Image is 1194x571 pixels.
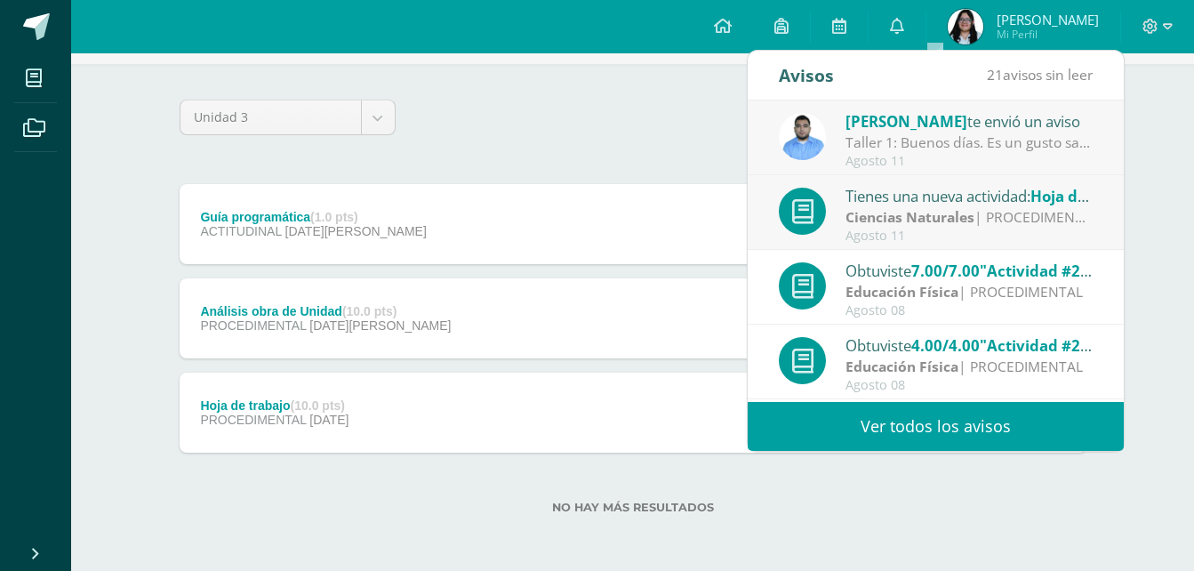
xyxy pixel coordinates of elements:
[1030,186,1159,206] span: Hoja de Trabajo 1
[180,501,1086,514] label: No hay más resultados
[845,207,974,227] strong: Ciencias Naturales
[845,133,1093,153] div: Taller 1: Buenos días. Es un gusto saludarles. Se ha subido a la plataforma el primer taller de l...
[200,398,349,413] div: Hoja de trabajo
[291,398,345,413] strong: (10.0 pts)
[845,154,1093,169] div: Agosto 11
[200,210,426,224] div: Guía programática
[779,51,834,100] div: Avisos
[200,224,281,238] span: ACTITUDINAL
[845,184,1093,207] div: Tienes una nueva actividad:
[200,413,306,427] span: PROCEDIMENTAL
[987,65,1093,84] span: avisos sin leer
[845,111,967,132] span: [PERSON_NAME]
[180,101,395,134] a: Unidad 3
[845,357,1093,377] div: | PROCEDIMENTAL
[997,27,1099,42] span: Mi Perfil
[845,207,1093,228] div: | PROCEDIMENTAL
[310,210,358,224] strong: (1.0 pts)
[845,303,1093,318] div: Agosto 08
[748,402,1124,451] a: Ver todos los avisos
[948,9,983,44] img: 90de6fbeeae09dd1564117bd9b97d342.png
[845,378,1093,393] div: Agosto 08
[309,318,451,333] span: [DATE][PERSON_NAME]
[845,357,958,376] strong: Educación Física
[911,335,980,356] span: 4.00/4.00
[980,335,1092,356] span: "Actividad #2"
[342,304,397,318] strong: (10.0 pts)
[911,261,980,281] span: 7.00/7.00
[845,282,1093,302] div: | PROCEDIMENTAL
[200,304,451,318] div: Análisis obra de Unidad
[779,113,826,160] img: 54ea75c2c4af8710d6093b43030d56ea.png
[194,101,348,134] span: Unidad 3
[845,109,1093,133] div: te envió un aviso
[987,65,1003,84] span: 21
[845,282,958,302] strong: Educación Física
[285,224,427,238] span: [DATE][PERSON_NAME]
[980,261,1092,281] span: "Actividad #2"
[997,11,1099,28] span: [PERSON_NAME]
[845,229,1093,244] div: Agosto 11
[309,413,349,427] span: [DATE]
[200,318,306,333] span: PROCEDIMENTAL
[845,259,1093,282] div: Obtuviste en
[845,334,1093,357] div: Obtuviste en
